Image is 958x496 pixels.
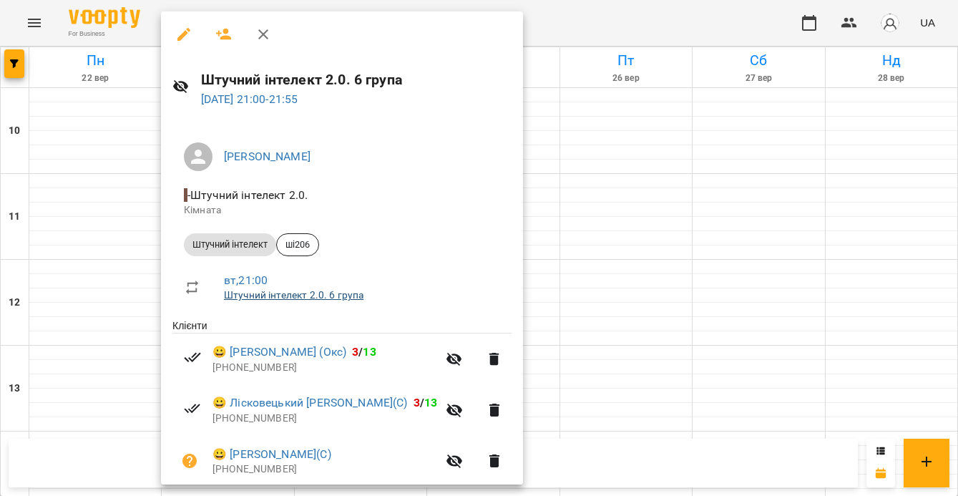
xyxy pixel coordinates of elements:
[363,345,376,359] span: 13
[352,345,358,359] span: 3
[212,394,408,412] a: 😀 Лiсковецький [PERSON_NAME](С)
[212,361,437,375] p: [PHONE_NUMBER]
[212,446,331,463] a: 😀 [PERSON_NAME](С)
[224,289,363,301] a: Штучний інтелект 2.0. 6 група
[201,92,298,106] a: [DATE] 21:00-21:55
[184,188,311,202] span: - Штучний інтелект 2.0.
[184,349,201,366] svg: Візит сплачено
[276,233,319,256] div: ші206
[414,396,438,409] b: /
[277,238,318,251] span: ші206
[201,69,512,91] h6: Штучний інтелект 2.0. 6 група
[184,400,201,417] svg: Візит сплачено
[414,396,420,409] span: 3
[224,150,311,163] a: [PERSON_NAME]
[352,345,376,359] b: /
[212,412,437,426] p: [PHONE_NUMBER]
[212,344,346,361] a: 😀 [PERSON_NAME] (Окс)
[224,273,268,287] a: вт , 21:00
[212,462,437,477] p: [PHONE_NUMBER]
[172,444,207,478] button: Візит ще не сплачено. Додати оплату?
[424,396,437,409] span: 13
[184,203,500,218] p: Кімната
[184,238,276,251] span: Штучний інтелект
